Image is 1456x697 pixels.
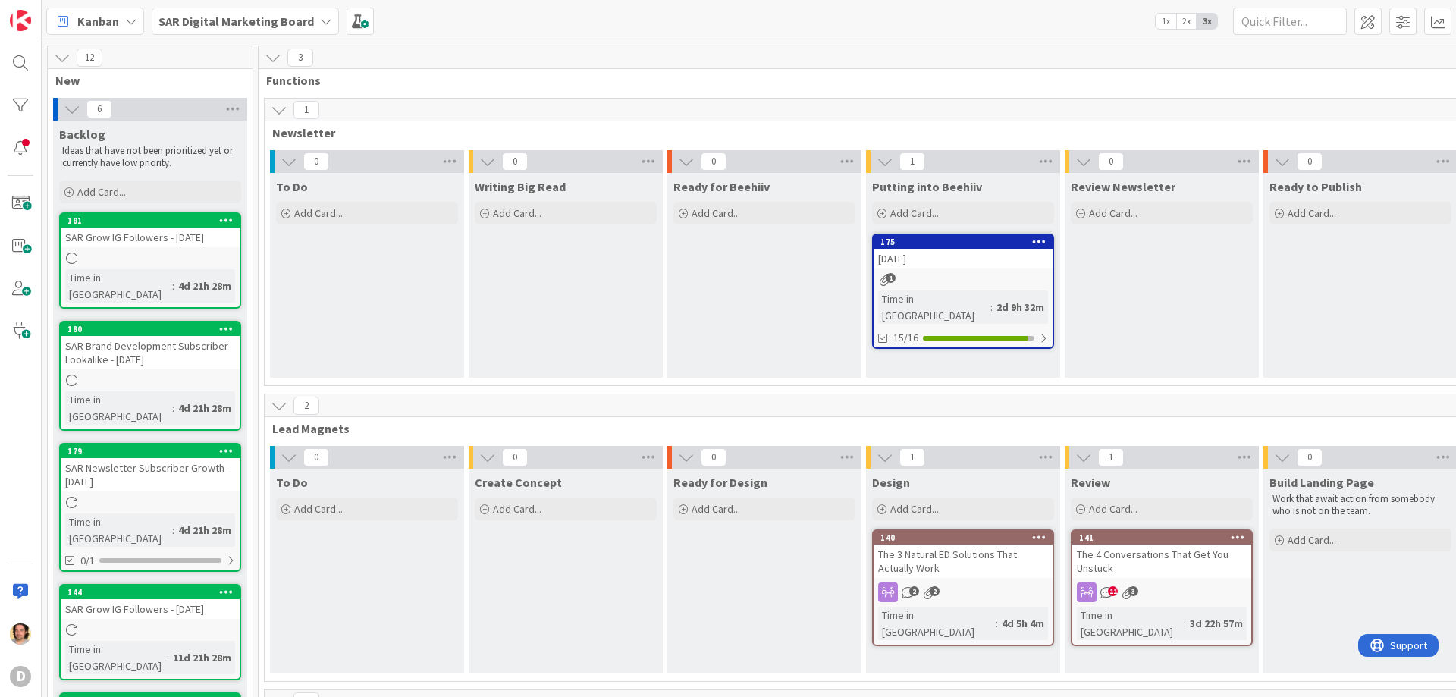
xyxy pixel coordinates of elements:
[77,185,126,199] span: Add Card...
[67,215,240,226] div: 181
[1297,152,1323,171] span: 0
[86,100,112,118] span: 6
[61,599,240,619] div: SAR Grow IG Followers - [DATE]
[276,179,308,194] span: To Do
[174,400,235,416] div: 4d 21h 28m
[1156,14,1176,29] span: 1x
[10,666,31,687] div: D
[61,322,240,369] div: 180SAR Brand Development Subscriber Lookalike - [DATE]
[172,278,174,294] span: :
[1128,586,1138,596] span: 3
[692,206,740,220] span: Add Card...
[1197,14,1217,29] span: 3x
[886,273,896,283] span: 1
[61,444,240,458] div: 179
[61,228,240,247] div: SAR Grow IG Followers - [DATE]
[1184,615,1186,632] span: :
[893,330,918,346] span: 15/16
[1071,179,1175,194] span: Review Newsletter
[80,553,95,569] span: 0/1
[61,214,240,228] div: 181
[502,448,528,466] span: 0
[303,448,329,466] span: 0
[293,101,319,119] span: 1
[169,649,235,666] div: 11d 21h 28m
[692,502,740,516] span: Add Card...
[1072,545,1251,578] div: The 4 Conversations That Get You Unstuck
[276,475,308,490] span: To Do
[65,391,172,425] div: Time in [GEOGRAPHIC_DATA]
[878,290,990,324] div: Time in [GEOGRAPHIC_DATA]
[493,206,541,220] span: Add Card...
[874,249,1053,268] div: [DATE]
[1098,448,1124,466] span: 1
[1071,475,1110,490] span: Review
[77,49,102,67] span: 12
[1077,607,1184,640] div: Time in [GEOGRAPHIC_DATA]
[158,14,314,29] b: SAR Digital Marketing Board
[993,299,1048,316] div: 2d 9h 32m
[930,586,940,596] span: 2
[899,152,925,171] span: 1
[874,531,1053,578] div: 140The 3 Natural ED Solutions That Actually Work
[874,545,1053,578] div: The 3 Natural ED Solutions That Actually Work
[890,206,939,220] span: Add Card...
[998,615,1048,632] div: 4d 5h 4m
[67,587,240,598] div: 144
[167,649,169,666] span: :
[1288,533,1336,547] span: Add Card...
[1269,179,1362,194] span: Ready to Publish
[61,586,240,619] div: 144SAR Grow IG Followers - [DATE]
[65,269,172,303] div: Time in [GEOGRAPHIC_DATA]
[10,10,31,31] img: Visit kanbanzone.com
[880,237,1053,247] div: 175
[1297,448,1323,466] span: 0
[59,127,105,142] span: Backlog
[303,152,329,171] span: 0
[55,73,234,88] span: New
[1098,152,1124,171] span: 0
[701,448,726,466] span: 0
[990,299,993,316] span: :
[1233,8,1347,35] input: Quick Filter...
[32,2,69,20] span: Support
[293,397,319,415] span: 2
[61,322,240,336] div: 180
[1186,615,1247,632] div: 3d 22h 57m
[1072,531,1251,578] div: 141The 4 Conversations That Get You Unstuck
[67,446,240,457] div: 179
[65,641,167,674] div: Time in [GEOGRAPHIC_DATA]
[502,152,528,171] span: 0
[67,324,240,334] div: 180
[1072,531,1251,545] div: 141
[890,502,939,516] span: Add Card...
[172,522,174,538] span: :
[61,444,240,491] div: 179SAR Newsletter Subscriber Growth - [DATE]
[1089,206,1137,220] span: Add Card...
[1288,206,1336,220] span: Add Card...
[65,513,172,547] div: Time in [GEOGRAPHIC_DATA]
[294,206,343,220] span: Add Card...
[874,531,1053,545] div: 140
[475,475,562,490] span: Create Concept
[10,623,31,645] img: EC
[872,179,982,194] span: Putting into Beehiiv
[996,615,998,632] span: :
[174,278,235,294] div: 4d 21h 28m
[899,448,925,466] span: 1
[872,475,910,490] span: Design
[77,12,119,30] span: Kanban
[61,586,240,599] div: 144
[1176,14,1197,29] span: 2x
[61,336,240,369] div: SAR Brand Development Subscriber Lookalike - [DATE]
[493,502,541,516] span: Add Card...
[673,475,767,490] span: Ready for Design
[874,235,1053,249] div: 175
[1269,475,1374,490] span: Build Landing Page
[294,502,343,516] span: Add Card...
[62,144,235,169] span: Ideas that have not been prioritized yet or currently have low priority.
[1089,502,1137,516] span: Add Card...
[673,179,770,194] span: Ready for Beehiiv
[1272,492,1437,517] span: Work that await action from somebody who is not on the team.
[61,214,240,247] div: 181SAR Grow IG Followers - [DATE]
